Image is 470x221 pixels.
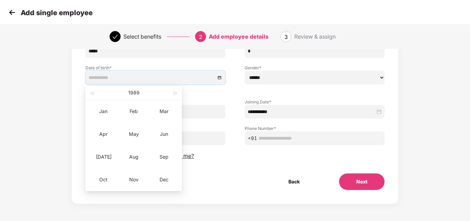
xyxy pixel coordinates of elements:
td: 1989-01 [88,100,119,123]
div: Review & assign [294,31,336,42]
div: Feb [123,107,144,115]
span: check [112,34,118,40]
td: 1989-12 [149,168,179,191]
td: 1989-10 [88,168,119,191]
div: May [123,130,144,138]
td: 1989-03 [149,100,179,123]
div: [DATE] [93,153,114,161]
div: Jun [154,130,174,138]
button: Next [339,173,385,190]
label: Date of birth [85,65,225,71]
button: Back [271,173,317,190]
div: Mar [154,107,174,115]
div: Nov [123,175,144,184]
div: Dec [154,175,174,184]
div: Oct [93,175,114,184]
div: Jan [93,107,114,115]
td: 1989-02 [119,100,149,123]
label: Phone Number [245,125,385,131]
label: Gender [245,65,385,71]
label: Joining Date [245,99,385,105]
div: Aug [123,153,144,161]
td: 1989-08 [119,145,149,168]
td: 1989-04 [88,123,119,145]
span: +91 [248,134,257,142]
div: Apr [93,130,114,138]
button: 1989 [128,86,140,100]
span: 2 [199,33,202,40]
img: svg+xml;base64,PHN2ZyB4bWxucz0iaHR0cDovL3d3dy53My5vcmcvMjAwMC9zdmciIHdpZHRoPSIzMCIgaGVpZ2h0PSIzMC... [7,7,17,18]
div: Sep [154,153,174,161]
span: This field is required! [85,85,132,91]
div: Select benefits [123,31,161,42]
span: 3 [284,33,288,40]
p: Add single employee [21,9,93,17]
td: 1989-11 [119,168,149,191]
td: 1989-07 [88,145,119,168]
td: 1989-06 [149,123,179,145]
td: 1989-09 [149,145,179,168]
div: Add employee details [209,31,268,42]
td: 1989-05 [119,123,149,145]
